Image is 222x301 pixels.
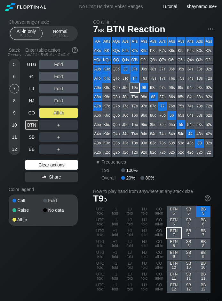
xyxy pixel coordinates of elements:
[6,53,23,57] div: Tourney
[123,271,137,282] div: LJ fold
[121,92,130,101] div: J8o
[177,92,186,101] div: 85s
[158,129,167,138] div: 74o
[123,206,137,217] div: LJ fold
[121,55,130,64] div: QJs
[112,102,121,111] div: Q7o
[195,55,204,64] div: Q3s
[25,160,78,170] div: Clear actions
[204,46,213,55] div: K2s
[137,282,152,293] div: HJ fold
[149,129,158,138] div: 84o
[112,129,121,138] div: Q4o
[121,148,130,157] div: J2o
[167,228,181,239] div: BTN 7
[137,239,152,249] div: HJ fold
[93,102,102,111] div: A7o
[69,4,152,11] div: No Limit Hold’em Poker Ranges
[149,83,158,92] div: 98s
[112,92,121,101] div: Q8o
[121,111,130,120] div: J6o
[140,175,154,180] div: 80%
[123,217,137,228] div: LJ fold
[139,92,148,101] div: 98o
[112,139,121,148] div: Q3o
[25,53,78,57] div: A=All-in R=Raise C=Call
[196,206,210,217] div: BB 5
[149,74,158,83] div: T8s
[108,261,122,271] div: +1 fold
[167,217,181,228] div: BTN 6
[186,102,195,111] div: 74s
[149,148,158,157] div: 82o
[186,139,195,148] div: 43o
[123,250,137,260] div: LJ fold
[137,271,152,282] div: HJ fold
[158,65,167,74] div: J7s
[158,139,167,148] div: 73o
[167,239,181,249] div: BTN 8
[93,37,102,46] div: AA
[130,139,139,148] div: T3o
[43,198,74,203] div: Fold
[102,120,111,129] div: K5o
[195,92,204,101] div: 83s
[167,129,176,138] div: 64o
[123,239,137,249] div: LJ fold
[196,217,210,228] div: BB 6
[102,92,111,101] div: K8o
[39,60,78,69] div: Fold
[112,120,121,129] div: Q5o
[177,37,186,46] div: A5s
[92,25,105,35] span: 7
[130,65,139,74] div: JTs
[186,148,195,157] div: 42o
[152,217,166,228] div: CO all-in
[186,111,195,120] div: 64s
[39,120,78,130] div: ＋
[121,129,130,138] div: J4o
[204,92,213,101] div: 82s
[196,250,210,260] div: BB 9
[39,144,78,154] div: ＋
[9,184,78,195] div: Color legend
[123,282,137,293] div: LJ fold
[102,83,111,92] div: K9o
[93,239,107,249] div: UTG fold
[10,96,19,106] div: 8
[45,27,75,40] div: Normal
[25,172,78,182] div: Share
[137,206,152,217] div: HJ fold
[139,129,148,138] div: 94o
[177,111,186,120] div: 65s
[65,34,68,38] span: bb
[195,111,204,120] div: 63s
[98,26,104,33] span: bb
[92,19,111,25] span: CO all-in
[181,239,196,249] div: SB 8
[167,65,176,74] div: J6s
[121,46,130,55] div: KJs
[93,55,102,64] div: AQo
[101,168,121,173] div: T9o
[186,37,195,46] div: A4s
[102,37,111,46] div: AKs
[137,250,152,260] div: HJ fold
[10,132,19,142] div: 11
[102,46,111,55] div: KK
[130,83,139,92] div: T9o
[12,217,43,222] div: All-in
[204,139,213,148] div: 32s
[139,148,148,157] div: 92o
[152,282,166,293] div: CO all-in
[186,120,195,129] div: 54s
[93,194,107,203] span: T9
[152,239,166,249] div: CO all-in
[204,55,213,64] div: Q2s
[108,271,122,282] div: +1 fold
[112,65,121,74] div: QJo
[108,239,122,249] div: +1 fold
[195,37,204,46] div: A3s
[139,83,148,92] div: 99
[10,84,19,93] div: 7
